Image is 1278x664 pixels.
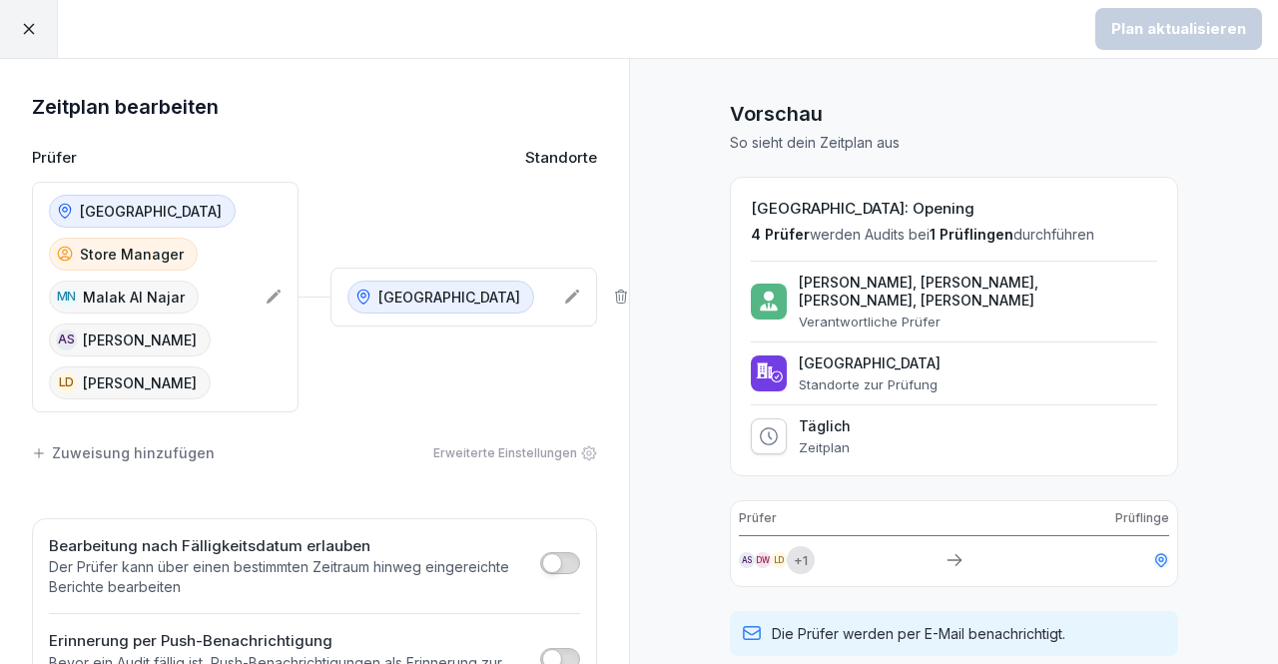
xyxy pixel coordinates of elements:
[1095,8,1262,50] button: Plan aktualisieren
[751,226,810,243] span: 4 Prüfer
[930,226,1013,243] span: 1 Prüflingen
[56,330,77,350] div: AS
[787,546,815,574] div: + 1
[83,372,197,393] p: [PERSON_NAME]
[378,287,520,308] p: [GEOGRAPHIC_DATA]
[32,147,77,170] p: Prüfer
[755,552,771,568] div: DW
[751,225,1157,245] p: werden Audits bei durchführen
[1111,18,1246,40] div: Plan aktualisieren
[751,198,1157,221] h2: [GEOGRAPHIC_DATA]: Opening
[799,439,851,455] p: Zeitplan
[799,417,851,435] p: Täglich
[80,244,184,265] p: Store Manager
[49,557,530,597] p: Der Prüfer kann über einen bestimmten Zeitraum hinweg eingereichte Berichte bearbeiten
[83,330,197,350] p: [PERSON_NAME]
[799,376,941,392] p: Standorte zur Prüfung
[771,552,787,568] div: LD
[32,442,215,463] div: Zuweisung hinzufügen
[49,630,530,653] h2: Erinnerung per Push-Benachrichtigung
[56,287,77,308] div: MN
[739,552,755,568] div: AS
[56,372,77,393] div: LD
[433,444,597,462] div: Erweiterte Einstellungen
[799,274,1157,310] p: [PERSON_NAME], [PERSON_NAME], [PERSON_NAME], [PERSON_NAME]
[525,147,597,170] p: Standorte
[730,99,1178,129] h1: Vorschau
[730,133,1178,153] p: So sieht dein Zeitplan aus
[83,287,185,308] p: Malak Al Najar
[772,623,1065,644] p: Die Prüfer werden per E-Mail benachrichtigt.
[799,354,941,372] p: [GEOGRAPHIC_DATA]
[80,201,222,222] p: [GEOGRAPHIC_DATA]
[799,314,1157,330] p: Verantwortliche Prüfer
[32,91,597,123] h1: Zeitplan bearbeiten
[739,509,777,527] p: Prüfer
[49,535,530,558] h2: Bearbeitung nach Fälligkeitsdatum erlauben
[1115,509,1169,527] p: Prüflinge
